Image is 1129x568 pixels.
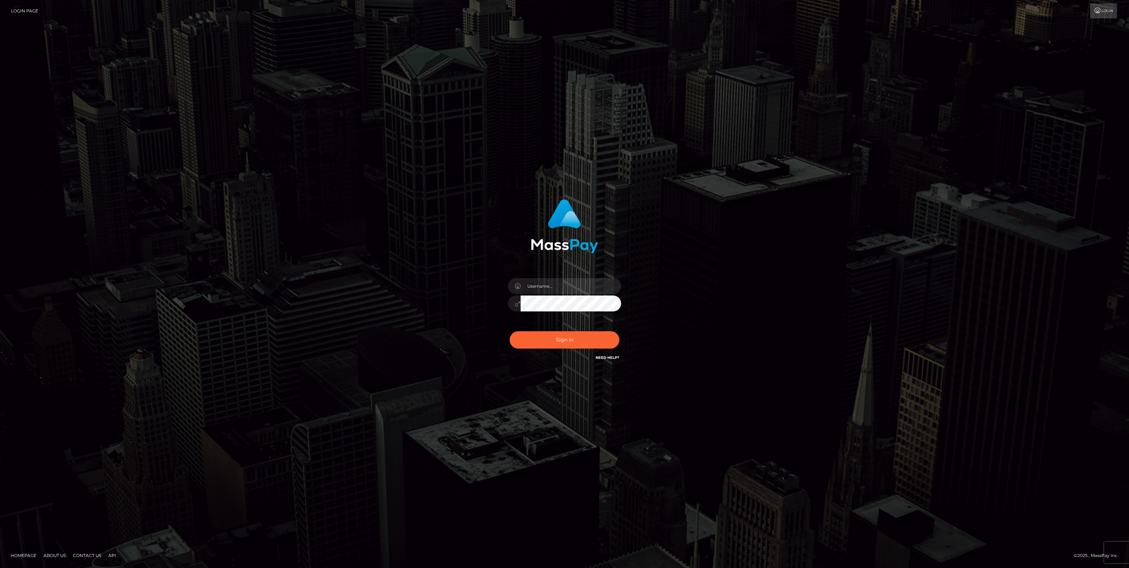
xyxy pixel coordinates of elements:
[521,278,621,294] input: Username...
[1090,4,1117,18] a: Login
[41,550,69,561] a: About Us
[596,355,619,360] a: Need Help?
[70,550,104,561] a: Contact Us
[531,199,598,253] img: MassPay Login
[1074,552,1124,560] div: © 2025 , MassPay Inc.
[510,331,619,349] button: Sign in
[8,550,39,561] a: Homepage
[11,4,38,18] a: Login Page
[105,550,119,561] a: API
